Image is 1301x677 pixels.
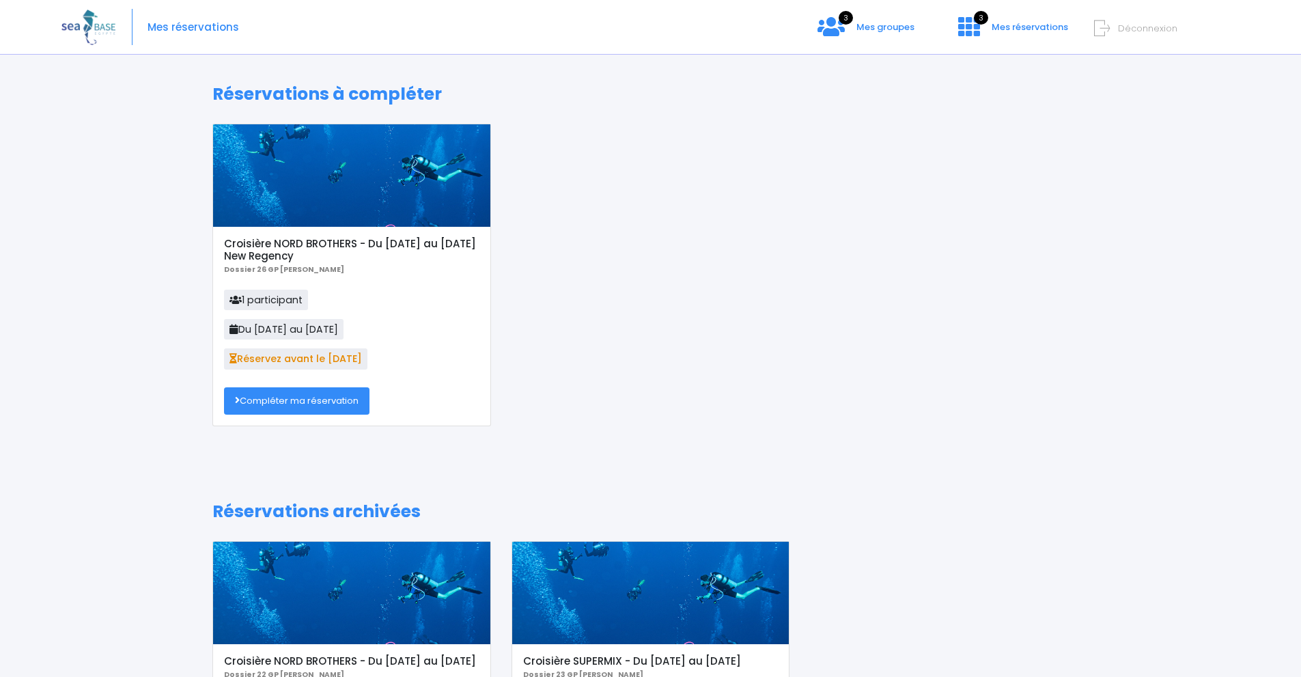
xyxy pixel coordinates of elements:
[224,319,344,340] span: Du [DATE] au [DATE]
[224,348,367,369] span: Réservez avant le [DATE]
[974,11,988,25] span: 3
[523,655,778,667] h5: Croisière SUPERMIX - Du [DATE] au [DATE]
[807,25,925,38] a: 3 Mes groupes
[224,290,308,310] span: 1 participant
[212,84,1089,105] h1: Réservations à compléter
[212,501,1089,522] h1: Réservations archivées
[224,264,344,275] b: Dossier 26 GP [PERSON_NAME]
[224,655,479,667] h5: Croisière NORD BROTHERS - Du [DATE] au [DATE]
[839,11,853,25] span: 3
[856,20,914,33] span: Mes groupes
[224,387,369,415] a: Compléter ma réservation
[224,238,479,262] h5: Croisière NORD BROTHERS - Du [DATE] au [DATE] New Regency
[947,25,1076,38] a: 3 Mes réservations
[1118,22,1177,35] span: Déconnexion
[992,20,1068,33] span: Mes réservations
